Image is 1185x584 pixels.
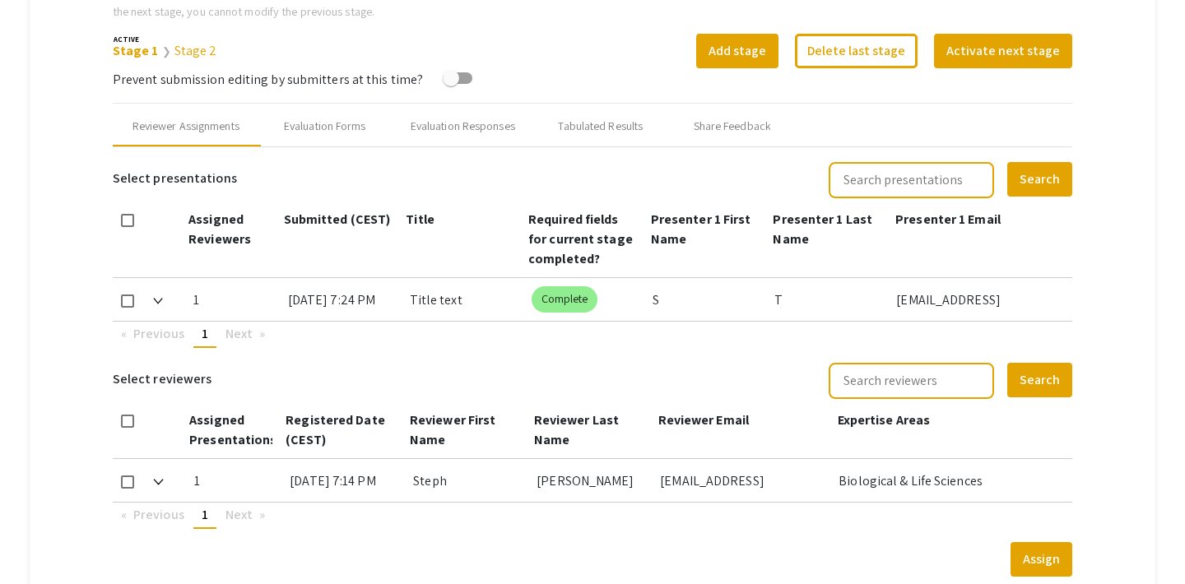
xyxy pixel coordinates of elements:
div: [EMAIL_ADDRESS][DOMAIN_NAME] [660,459,825,502]
span: Required fields for current stage completed? [528,211,633,267]
div: [EMAIL_ADDRESS][DOMAIN_NAME] [896,278,1059,321]
button: Search [1007,162,1072,197]
input: Search reviewers [829,363,994,399]
span: Presenter 1 First Name [651,211,751,248]
img: Expand arrow [153,298,163,304]
span: Presenter 1 Email [895,211,1001,228]
div: Share Feedback [694,118,771,135]
div: 1 [193,278,275,321]
ul: Pagination [113,322,1072,348]
img: Expand arrow [153,479,163,485]
button: Activate next stage [934,34,1072,68]
div: [PERSON_NAME] [537,459,647,502]
div: Evaluation Responses [411,118,515,135]
button: Add stage [696,34,778,68]
mat-chip: Complete [532,286,598,313]
input: Search presentations [829,162,994,198]
a: Stage 1 [113,42,159,59]
span: Next [225,506,253,523]
span: Registered Date (CEST) [286,411,385,448]
span: Presenter 1 Last Name [773,211,872,248]
div: Biological & Life Sciences [839,459,1059,502]
div: Steph [413,459,523,502]
button: Search [1007,363,1072,397]
iframe: Chat [12,510,70,572]
span: Submitted (CEST) [284,211,391,228]
div: 1 [194,459,276,502]
span: ❯ [162,44,171,58]
button: Assign [1011,542,1072,577]
span: Reviewer Email [658,411,749,429]
span: Reviewer First Name [410,411,495,448]
div: T [774,278,883,321]
div: [DATE] 7:24 PM [288,278,397,321]
span: Title [406,211,434,228]
span: Expertise Areas [838,411,931,429]
div: Tabulated Results [558,118,643,135]
span: 1 [202,325,208,342]
div: Reviewer Assignments [132,118,239,135]
span: Reviewer Last Name [534,411,619,448]
span: Previous [133,325,184,342]
span: Prevent submission editing by submitters at this time? [113,71,423,88]
div: Evaluation Forms [284,118,366,135]
div: [DATE] 7:14 PM [290,459,400,502]
h6: Select presentations [113,160,237,197]
span: Next [225,325,253,342]
span: Previous [133,506,184,523]
div: S [653,278,761,321]
span: Assigned Presentations [189,411,276,448]
span: Assigned Reviewers [188,211,251,248]
a: Stage 2 [174,42,217,59]
span: 1 [202,506,208,523]
h6: Select reviewers [113,361,212,397]
div: Title text [410,278,518,321]
button: Delete last stage [795,34,918,68]
ul: Pagination [113,503,1072,529]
